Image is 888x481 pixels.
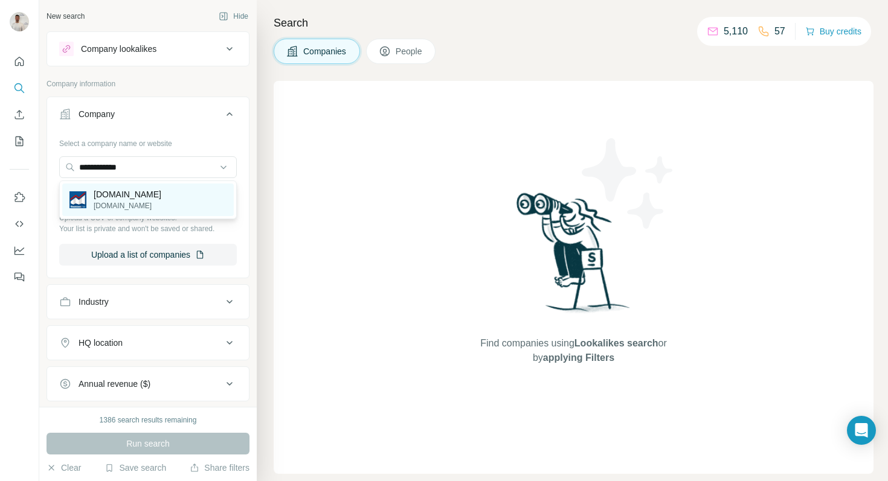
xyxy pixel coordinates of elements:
[47,462,81,474] button: Clear
[79,296,109,308] div: Industry
[274,14,874,31] h4: Search
[94,188,161,200] p: [DOMAIN_NAME]
[303,45,347,57] span: Companies
[47,100,249,133] button: Company
[59,133,237,149] div: Select a company name or website
[724,24,748,39] p: 5,110
[210,7,257,25] button: Hide
[10,51,29,72] button: Quick start
[847,416,876,445] div: Open Intercom Messenger
[574,129,683,238] img: Surfe Illustration - Stars
[47,11,85,22] div: New search
[94,200,161,211] p: [DOMAIN_NAME]
[10,240,29,261] button: Dashboard
[79,378,150,390] div: Annual revenue ($)
[47,287,249,316] button: Industry
[79,108,115,120] div: Company
[10,213,29,235] button: Use Surfe API
[81,43,156,55] div: Company lookalikes
[774,24,785,39] p: 57
[543,352,614,363] span: applying Filters
[69,191,86,208] img: finanzen.net
[396,45,423,57] span: People
[511,190,637,324] img: Surfe Illustration - Woman searching with binoculars
[105,462,166,474] button: Save search
[10,104,29,126] button: Enrich CSV
[574,338,658,348] span: Lookalikes search
[10,77,29,99] button: Search
[100,415,197,425] div: 1386 search results remaining
[59,244,237,266] button: Upload a list of companies
[47,34,249,63] button: Company lookalikes
[47,328,249,357] button: HQ location
[47,78,249,89] p: Company information
[10,12,29,31] img: Avatar
[79,337,123,349] div: HQ location
[59,223,237,234] p: Your list is private and won't be saved or shared.
[805,23,861,40] button: Buy credits
[190,462,249,474] button: Share filters
[47,369,249,398] button: Annual revenue ($)
[477,336,670,365] span: Find companies using or by
[10,266,29,288] button: Feedback
[10,186,29,208] button: Use Surfe on LinkedIn
[10,130,29,152] button: My lists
